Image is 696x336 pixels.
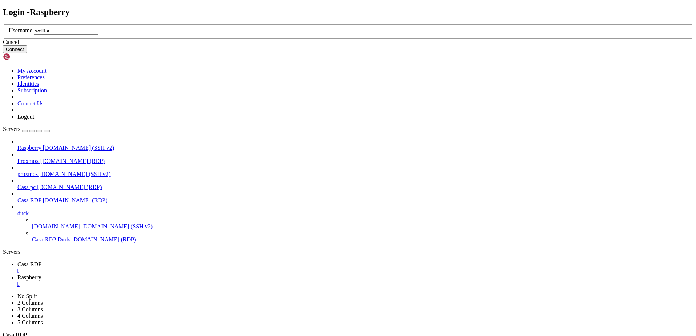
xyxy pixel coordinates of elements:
x-row: Connecting [DOMAIN_NAME]... [3,3,601,9]
div: Cancel [3,39,693,45]
a: proxmos [DOMAIN_NAME] (SSH v2) [17,171,693,177]
li: duck [17,204,693,243]
li: Raspberry [DOMAIN_NAME] (SSH v2) [17,138,693,151]
li: Proxmox [DOMAIN_NAME] (RDP) [17,151,693,164]
a: Logout [17,113,34,120]
a: Preferences [17,74,45,80]
a: Servers [3,126,50,132]
span: [DOMAIN_NAME] (SSH v2) [43,145,114,151]
a: duck [17,210,693,217]
li: Casa RDP Duck [DOMAIN_NAME] (RDP) [32,230,693,243]
span: [DOMAIN_NAME] (SSH v2) [39,171,111,177]
span: [DOMAIN_NAME] (RDP) [40,158,105,164]
a: Identities [17,81,39,87]
div: Servers [3,249,693,255]
span: Casa pc [17,184,36,190]
a: Proxmox [DOMAIN_NAME] (RDP) [17,158,693,164]
span: Raspberry [17,145,41,151]
li: proxmos [DOMAIN_NAME] (SSH v2) [17,164,693,177]
li: [DOMAIN_NAME] [DOMAIN_NAME] (SSH v2) [32,217,693,230]
label: Username [9,27,32,33]
span: [DOMAIN_NAME] [32,223,80,229]
a: Casa RDP [DOMAIN_NAME] (RDP) [17,197,693,204]
a: Casa RDP [17,261,693,274]
span: [DOMAIN_NAME] (RDP) [37,184,102,190]
span: duck [17,210,29,216]
img: Shellngn [3,53,45,60]
span: Servers [3,126,20,132]
span: proxmos [17,171,38,177]
a: Subscription [17,87,47,93]
span: [DOMAIN_NAME] (SSH v2) [82,223,153,229]
a: Casa pc [DOMAIN_NAME] (RDP) [17,184,693,191]
a: Raspberry [17,274,693,287]
li: Casa pc [DOMAIN_NAME] (RDP) [17,177,693,191]
a: Raspberry [DOMAIN_NAME] (SSH v2) [17,145,693,151]
span: [DOMAIN_NAME] (RDP) [43,197,107,203]
a: Contact Us [17,100,44,107]
a: 3 Columns [17,306,43,312]
span: Proxmox [17,158,39,164]
span: Casa RDP [17,261,41,267]
a: 5 Columns [17,319,43,325]
a: [DOMAIN_NAME] [DOMAIN_NAME] (SSH v2) [32,223,693,230]
a: My Account [17,68,47,74]
li: Casa RDP [DOMAIN_NAME] (RDP) [17,191,693,204]
h2: Login - Raspberry [3,7,693,17]
span: [DOMAIN_NAME] (RDP) [71,236,136,243]
a: 4 Columns [17,313,43,319]
a: No Split [17,293,37,299]
a: 2 Columns [17,300,43,306]
a: Casa RDP Duck [DOMAIN_NAME] (RDP) [32,236,693,243]
a:  [17,268,693,274]
button: Connect [3,45,27,53]
div: (0, 1) [3,9,6,15]
span: Casa RDP Duck [32,236,70,243]
a:  [17,281,693,287]
span: Casa RDP [17,197,41,203]
span: Raspberry [17,274,41,280]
